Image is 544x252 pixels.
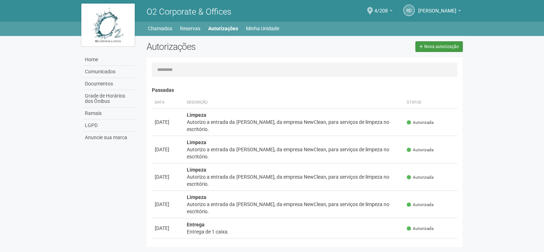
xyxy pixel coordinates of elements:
[403,5,415,16] a: Rd
[155,119,181,126] div: [DATE]
[180,23,200,33] a: Reservas
[407,226,433,232] span: Autorizada
[83,132,136,143] a: Anuncie sua marca
[155,173,181,180] div: [DATE]
[187,146,401,160] div: Autorizo a entrada da [PERSON_NAME], da empresa NewClean, para serviços de limpeza no escritório.
[418,9,461,15] a: [PERSON_NAME]
[152,88,457,93] h4: Passadas
[83,120,136,132] a: LGPD
[374,9,392,15] a: 4/208
[83,107,136,120] a: Ramais
[246,23,279,33] a: Minha Unidade
[187,201,401,215] div: Autorizo a entrada da [PERSON_NAME], da empresa NewClean, para serviços de limpeza no escritório.
[83,54,136,66] a: Home
[83,66,136,78] a: Comunicados
[187,222,205,227] strong: Entrega
[187,112,206,118] strong: Limpeza
[147,41,299,52] h2: Autorizações
[81,4,135,46] img: logo.jpg
[148,23,172,33] a: Chamados
[187,228,401,235] div: Entrega de 1 caixa.
[155,225,181,232] div: [DATE]
[407,120,433,126] span: Autorizada
[184,97,404,109] th: Descrição
[407,202,433,208] span: Autorizada
[424,44,459,49] span: Nova autorização
[155,201,181,208] div: [DATE]
[187,119,401,133] div: Autorizo a entrada da [PERSON_NAME], da empresa NewClean, para serviços de limpeza no escritório.
[404,97,457,109] th: Status
[187,194,206,200] strong: Limpeza
[407,174,433,180] span: Autorizada
[208,23,238,33] a: Autorizações
[187,140,206,145] strong: Limpeza
[83,90,136,107] a: Grade de Horários dos Ônibus
[374,1,388,14] span: 4/208
[155,146,181,153] div: [DATE]
[187,173,401,188] div: Autorizo a entrada da [PERSON_NAME], da empresa NewClean, para serviços de limpeza no escritório.
[152,97,184,109] th: Data
[418,1,456,14] span: Ricardo da Rocha Marques Nunes
[407,147,433,153] span: Autorizada
[415,41,463,52] a: Nova autorização
[187,167,206,173] strong: Limpeza
[147,7,231,17] span: O2 Corporate & Offices
[83,78,136,90] a: Documentos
